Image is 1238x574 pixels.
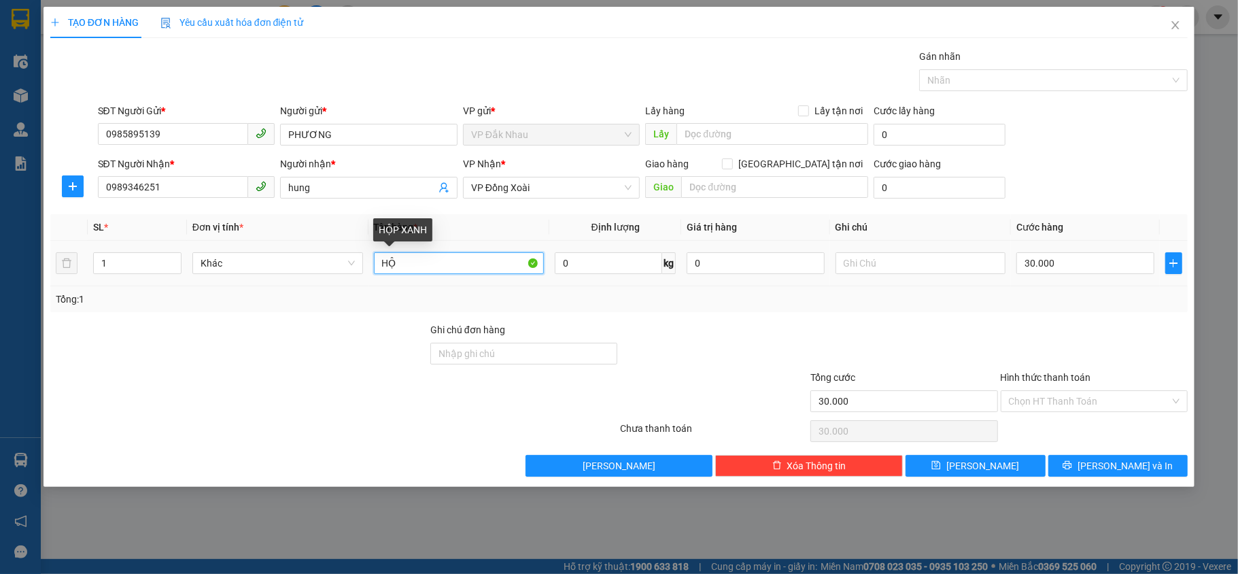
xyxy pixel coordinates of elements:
[280,103,458,118] div: Người gửi
[1166,258,1182,269] span: plus
[160,17,304,28] span: Yêu cầu xuất hóa đơn điện tử
[63,181,83,192] span: plus
[874,105,935,116] label: Cước lấy hàng
[526,455,713,477] button: [PERSON_NAME]
[676,123,868,145] input: Dọc đường
[583,458,655,473] span: [PERSON_NAME]
[946,458,1019,473] span: [PERSON_NAME]
[619,421,809,445] div: Chưa thanh toán
[463,103,640,118] div: VP gửi
[733,156,868,171] span: [GEOGRAPHIC_DATA] tận nơi
[430,343,618,365] input: Ghi chú đơn hàng
[471,124,632,145] span: VP Đắk Nhau
[56,292,479,307] div: Tổng: 1
[919,51,961,62] label: Gán nhãn
[810,372,855,383] span: Tổng cước
[56,252,78,274] button: delete
[1001,372,1091,383] label: Hình thức thanh toán
[836,252,1006,274] input: Ghi Chú
[374,252,545,274] input: VD: Bàn, Ghế
[830,214,1012,241] th: Ghi chú
[874,124,1005,146] input: Cước lấy hàng
[874,158,941,169] label: Cước giao hàng
[645,176,681,198] span: Giao
[772,460,782,471] span: delete
[373,218,432,241] div: HỘP XANH
[1048,455,1188,477] button: printer[PERSON_NAME] và In
[62,175,84,197] button: plus
[256,128,266,139] span: phone
[1165,252,1183,274] button: plus
[1170,20,1181,31] span: close
[1078,458,1173,473] span: [PERSON_NAME] và In
[645,158,689,169] span: Giao hàng
[681,176,868,198] input: Dọc đường
[1016,222,1063,233] span: Cước hàng
[280,156,458,171] div: Người nhận
[715,455,903,477] button: deleteXóa Thông tin
[98,156,275,171] div: SĐT Người Nhận
[192,222,243,233] span: Đơn vị tính
[463,158,501,169] span: VP Nhận
[50,18,60,27] span: plus
[1063,460,1072,471] span: printer
[471,178,632,198] span: VP Đồng Xoài
[809,103,868,118] span: Lấy tận nơi
[931,460,941,471] span: save
[645,105,685,116] span: Lấy hàng
[645,123,676,145] span: Lấy
[430,324,505,335] label: Ghi chú đơn hàng
[93,222,104,233] span: SL
[1156,7,1194,45] button: Close
[687,222,737,233] span: Giá trị hàng
[687,252,824,274] input: 0
[50,17,139,28] span: TẠO ĐƠN HÀNG
[787,458,846,473] span: Xóa Thông tin
[256,181,266,192] span: phone
[662,252,676,274] span: kg
[201,253,355,273] span: Khác
[98,103,275,118] div: SĐT Người Gửi
[439,182,449,193] span: user-add
[591,222,640,233] span: Định lượng
[874,177,1005,199] input: Cước giao hàng
[906,455,1046,477] button: save[PERSON_NAME]
[160,18,171,29] img: icon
